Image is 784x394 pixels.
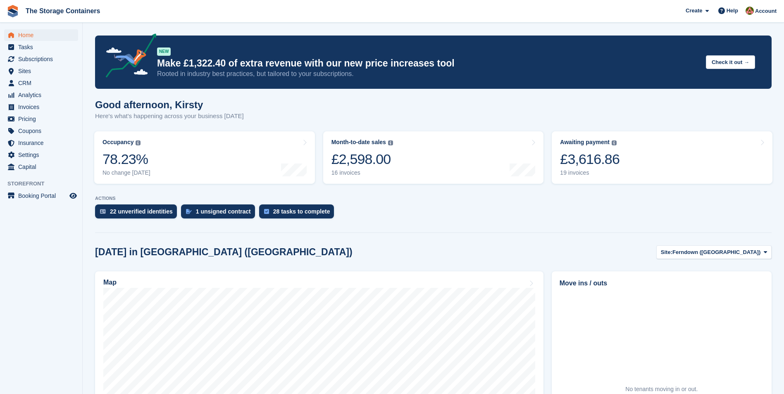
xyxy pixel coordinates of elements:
[18,149,68,161] span: Settings
[560,278,764,288] h2: Move ins / outs
[18,125,68,137] span: Coupons
[157,69,699,78] p: Rooted in industry best practices, but tailored to your subscriptions.
[18,161,68,173] span: Capital
[99,33,157,81] img: price-adjustments-announcement-icon-8257ccfd72463d97f412b2fc003d46551f7dbcb40ab6d574587a9cd5c0d94...
[181,204,259,223] a: 1 unsigned contract
[68,191,78,201] a: Preview store
[4,77,78,89] a: menu
[18,29,68,41] span: Home
[552,131,772,184] a: Awaiting payment £3,616.86 19 invoices
[7,5,19,17] img: stora-icon-8386f47178a22dfd0bd8f6a31ec36ba5ce8667c1dd55bd0f319d3a0aa187defe.svg
[22,4,103,18] a: The Storage Containers
[331,151,393,168] div: £2,598.00
[4,161,78,173] a: menu
[4,190,78,202] a: menu
[4,113,78,125] a: menu
[18,113,68,125] span: Pricing
[560,151,620,168] div: £3,616.86
[102,151,150,168] div: 78.23%
[157,57,699,69] p: Make £1,322.40 of extra revenue with our new price increases tool
[661,248,672,256] span: Site:
[672,248,760,256] span: Ferndown ([GEOGRAPHIC_DATA])
[4,53,78,65] a: menu
[727,7,738,15] span: Help
[746,7,754,15] img: Kirsty Simpson
[4,125,78,137] a: menu
[560,139,610,146] div: Awaiting payment
[4,41,78,53] a: menu
[196,208,251,215] div: 1 unsigned contract
[656,245,772,259] button: Site: Ferndown ([GEOGRAPHIC_DATA])
[95,204,181,223] a: 22 unverified identities
[706,55,755,69] button: Check it out →
[755,7,777,15] span: Account
[100,209,106,214] img: verify_identity-adf6edd0f0f0b5bbfe63781bf79b02c33cf7c696d77639b501bdc392416b5a36.svg
[103,279,117,286] h2: Map
[331,169,393,176] div: 16 invoices
[686,7,702,15] span: Create
[102,169,150,176] div: No change [DATE]
[4,101,78,113] a: menu
[18,89,68,101] span: Analytics
[18,137,68,149] span: Insurance
[18,53,68,65] span: Subscriptions
[18,41,68,53] span: Tasks
[157,47,171,56] div: NEW
[4,65,78,77] a: menu
[136,140,141,145] img: icon-info-grey-7440780725fd019a000dd9b08b2336e03edf1995a4989e88bcd33f0948082b44.svg
[186,209,192,214] img: contract_signature_icon-13c848040528278c33f63329250d36e43548de30e8caae1d1a13099fd9432cc5.svg
[560,169,620,176] div: 19 invoices
[612,140,617,145] img: icon-info-grey-7440780725fd019a000dd9b08b2336e03edf1995a4989e88bcd33f0948082b44.svg
[7,180,82,188] span: Storefront
[18,77,68,89] span: CRM
[259,204,338,223] a: 28 tasks to complete
[273,208,330,215] div: 28 tasks to complete
[110,208,173,215] div: 22 unverified identities
[331,139,386,146] div: Month-to-date sales
[18,65,68,77] span: Sites
[4,149,78,161] a: menu
[18,190,68,202] span: Booking Portal
[625,385,698,394] div: No tenants moving in or out.
[95,99,244,110] h1: Good afternoon, Kirsty
[4,137,78,149] a: menu
[264,209,269,214] img: task-75834270c22a3079a89374b754ae025e5fb1db73e45f91037f5363f120a921f8.svg
[95,112,244,121] p: Here's what's happening across your business [DATE]
[388,140,393,145] img: icon-info-grey-7440780725fd019a000dd9b08b2336e03edf1995a4989e88bcd33f0948082b44.svg
[4,29,78,41] a: menu
[4,89,78,101] a: menu
[95,247,353,258] h2: [DATE] in [GEOGRAPHIC_DATA] ([GEOGRAPHIC_DATA])
[18,101,68,113] span: Invoices
[323,131,544,184] a: Month-to-date sales £2,598.00 16 invoices
[94,131,315,184] a: Occupancy 78.23% No change [DATE]
[102,139,133,146] div: Occupancy
[95,196,772,201] p: ACTIONS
